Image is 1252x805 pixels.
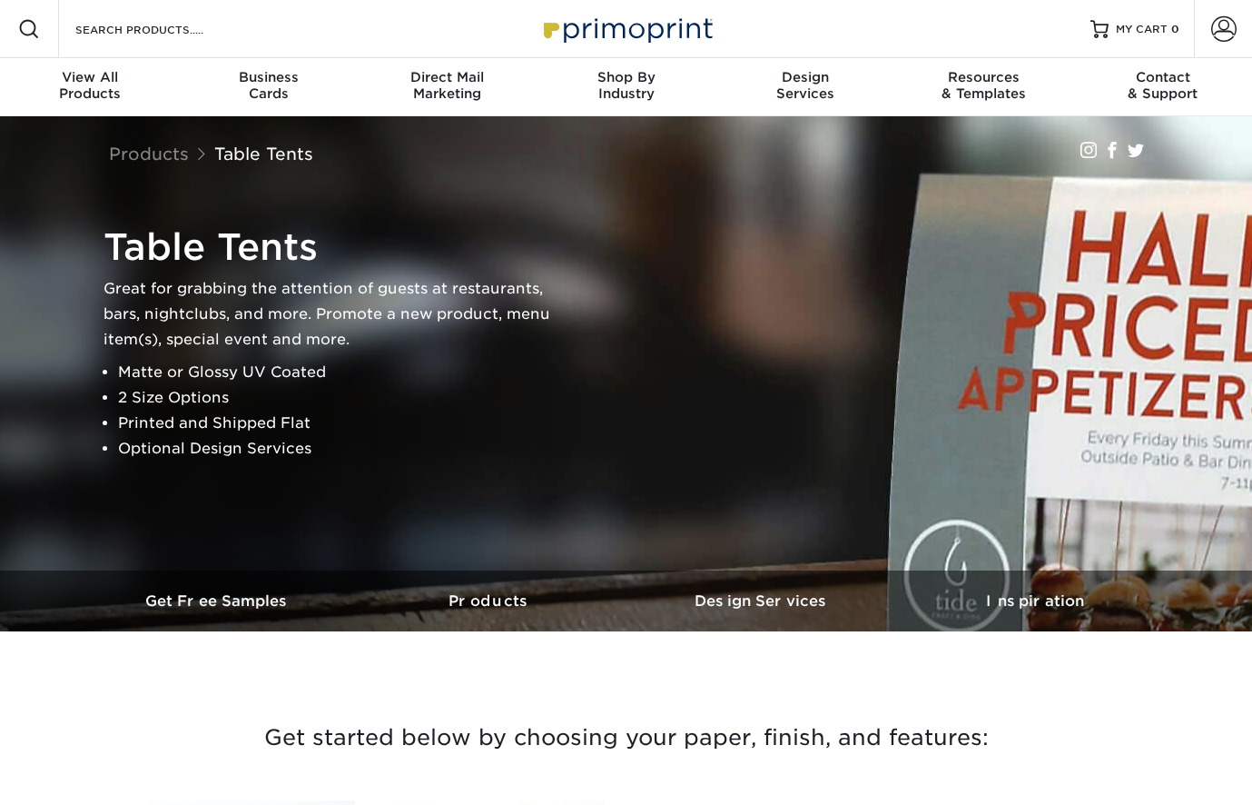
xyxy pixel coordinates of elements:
a: Shop ByIndustry [537,58,715,116]
div: & Templates [894,69,1073,102]
span: Business [179,69,358,85]
div: Marketing [358,69,537,102]
a: Products [354,571,626,631]
li: Printed and Shipped Flat [118,411,557,436]
span: Direct Mail [358,69,537,85]
li: Optional Design Services [118,436,557,462]
h1: Table Tents [104,225,557,269]
h3: Design Services [626,592,899,610]
div: Industry [537,69,715,102]
a: Inspiration [899,571,1171,631]
li: 2 Size Options [118,385,557,411]
p: Great for grabbing the attention of guests at restaurants, bars, nightclubs, and more. Promote a ... [104,276,557,353]
h3: Products [354,592,626,610]
input: SEARCH PRODUCTS..... [74,18,251,40]
img: Primoprint [536,9,717,48]
h3: Get started below by choosing your paper, finish, and features: [95,697,1158,779]
a: Table Tents [214,144,313,164]
h3: Inspiration [899,592,1171,610]
a: Get Free Samples [82,571,354,631]
h3: Get Free Samples [82,592,354,610]
a: DesignServices [715,58,894,116]
span: Design [715,69,894,85]
a: Contact& Support [1073,58,1252,116]
span: 0 [1171,23,1179,35]
a: BusinessCards [179,58,358,116]
a: Direct MailMarketing [358,58,537,116]
span: Contact [1073,69,1252,85]
div: & Support [1073,69,1252,102]
a: Products [109,144,189,164]
li: Matte or Glossy UV Coated [118,360,557,385]
a: Resources& Templates [894,58,1073,116]
div: Cards [179,69,358,102]
span: Resources [894,69,1073,85]
span: MY CART [1116,22,1168,37]
a: Design Services [626,571,899,631]
div: Services [715,69,894,102]
span: Shop By [537,69,715,85]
